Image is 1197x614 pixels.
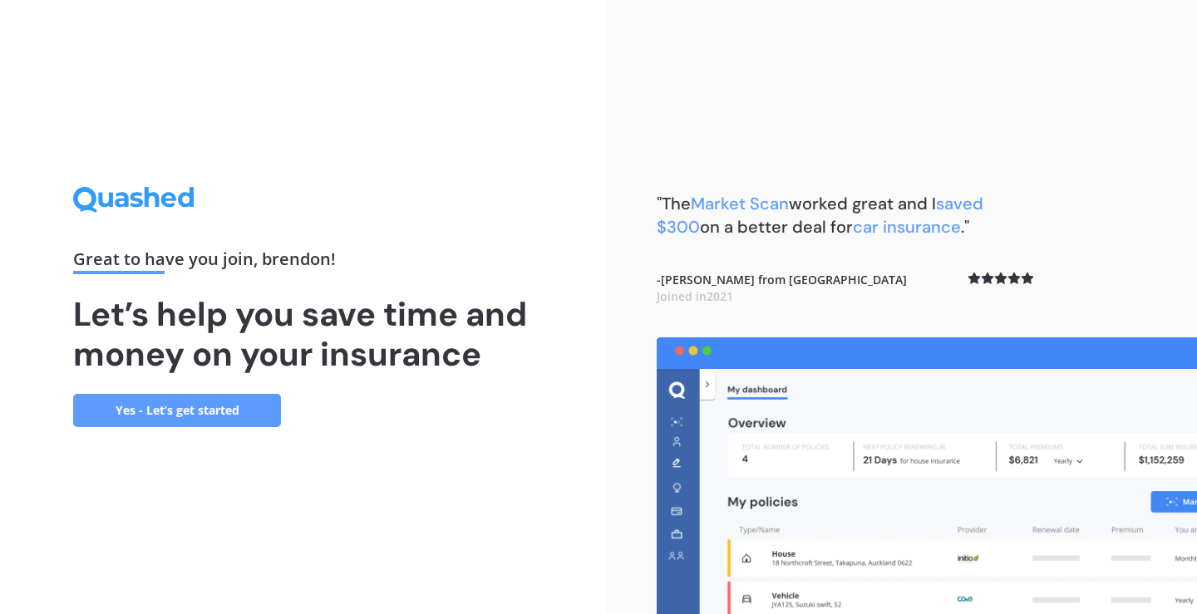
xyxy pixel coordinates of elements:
[657,288,733,304] span: Joined in 2021
[657,193,983,238] b: "The worked great and I on a better deal for ."
[691,193,789,214] span: Market Scan
[73,394,281,427] a: Yes - Let’s get started
[73,251,534,274] div: Great to have you join , brendon !
[853,216,961,238] span: car insurance
[657,193,983,238] span: saved $300
[73,294,534,374] h1: Let’s help you save time and money on your insurance
[657,272,907,304] b: - [PERSON_NAME] from [GEOGRAPHIC_DATA]
[657,337,1197,614] img: dashboard.webp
